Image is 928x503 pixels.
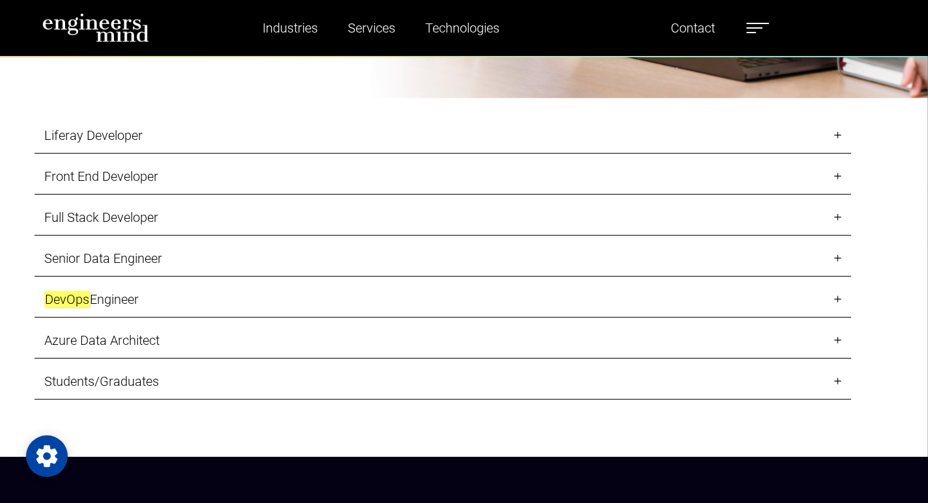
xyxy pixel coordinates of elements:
[35,159,851,195] a: Front End Developer
[420,13,505,43] a: Technologies
[42,13,150,42] img: logo
[35,118,851,154] a: Liferay Developer
[35,323,851,359] a: Azure Data Architect
[44,291,90,308] em: DevOps
[257,13,323,43] a: Industries
[35,282,851,318] a: DevOpsEngineer
[343,13,401,43] a: Services
[35,364,851,400] a: Students/Graduates
[35,200,851,236] a: Full Stack Developer
[666,13,720,43] a: Contact
[35,241,851,277] a: Senior Data Engineer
